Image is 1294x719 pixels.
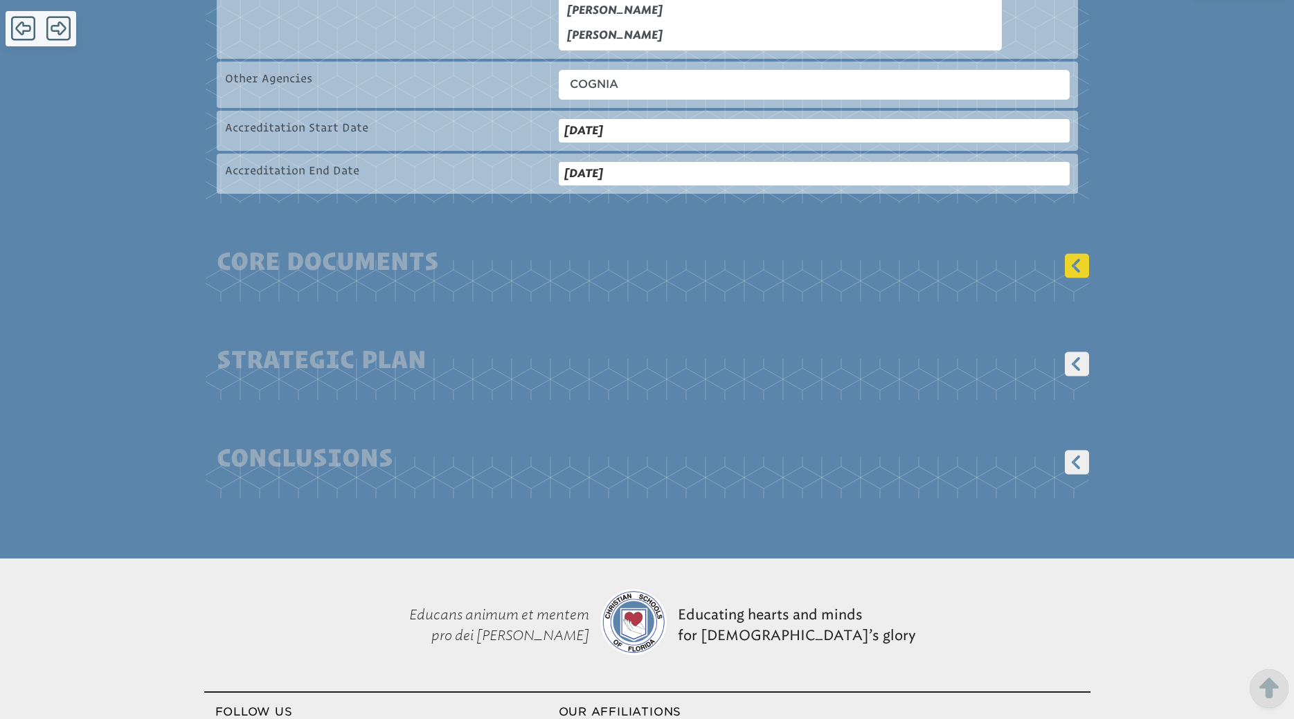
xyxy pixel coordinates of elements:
b: [DATE] [564,167,603,180]
p: Educating hearts and minds for [DEMOGRAPHIC_DATA]’s glory [672,570,922,680]
span: Core Documents [217,246,439,275]
span: Strategic Plan [217,344,426,373]
p: Accreditation Start Date [225,119,499,136]
img: csf-logo-web-colors.png [600,589,667,655]
span: Back [11,15,35,42]
span: Conclusions [217,442,393,471]
p: Other Agencies [225,70,499,87]
p: Educans animum et mentem pro dei [PERSON_NAME] [373,570,595,680]
b: [DATE] [564,124,603,137]
button: Scroll Top [1258,672,1280,705]
span: Forward [46,15,71,42]
p: Accreditation End Date [225,162,499,179]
